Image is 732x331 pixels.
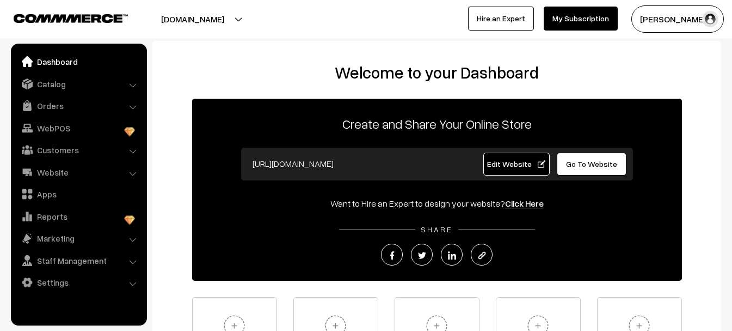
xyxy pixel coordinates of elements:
[14,140,143,160] a: Customers
[505,198,544,209] a: Click Here
[192,197,682,210] div: Want to Hire an Expert to design your website?
[702,11,718,27] img: user
[14,273,143,292] a: Settings
[415,225,458,234] span: SHARE
[123,5,262,33] button: [DOMAIN_NAME]
[163,63,710,82] h2: Welcome to your Dashboard
[631,5,724,33] button: [PERSON_NAME]
[14,184,143,204] a: Apps
[544,7,618,31] a: My Subscription
[14,163,143,182] a: Website
[483,153,550,176] a: Edit Website
[14,11,109,24] a: COMMMERCE
[14,207,143,226] a: Reports
[14,52,143,71] a: Dashboard
[14,74,143,94] a: Catalog
[192,114,682,134] p: Create and Share Your Online Store
[14,118,143,138] a: WebPOS
[14,228,143,248] a: Marketing
[487,159,545,168] span: Edit Website
[14,14,128,22] img: COMMMERCE
[14,251,143,270] a: Staff Management
[557,153,627,176] a: Go To Website
[468,7,534,31] a: Hire an Expert
[566,159,617,168] span: Go To Website
[14,96,143,116] a: Orders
